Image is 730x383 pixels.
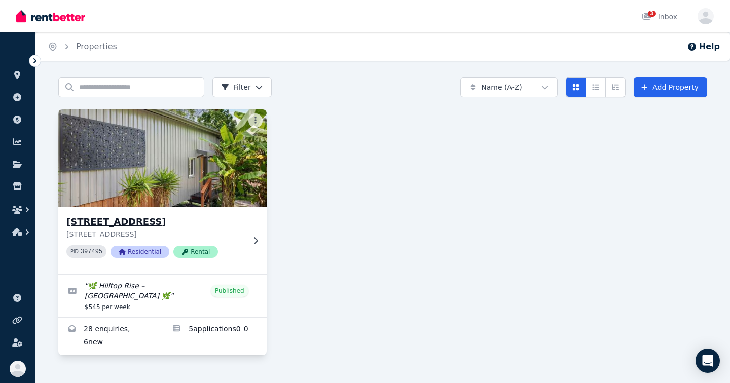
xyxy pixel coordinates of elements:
[76,42,117,51] a: Properties
[66,229,244,239] p: [STREET_ADDRESS]
[212,77,272,97] button: Filter
[173,246,218,258] span: Rental
[460,77,558,97] button: Name (A-Z)
[634,77,707,97] a: Add Property
[58,275,267,317] a: Edit listing: 🌿 Hilltop Rise – Mooloolah Valley 🌿
[687,41,720,53] button: Help
[481,82,522,92] span: Name (A-Z)
[66,215,244,229] h3: [STREET_ADDRESS]
[221,82,251,92] span: Filter
[642,12,677,22] div: Inbox
[53,107,272,209] img: 24 Valley View Rise, Mooloolah Valley
[566,77,626,97] div: View options
[248,113,263,128] button: More options
[81,248,102,255] code: 397495
[648,11,656,17] span: 3
[58,109,267,274] a: 24 Valley View Rise, Mooloolah Valley[STREET_ADDRESS][STREET_ADDRESS]PID 397495ResidentialRental
[696,349,720,373] div: Open Intercom Messenger
[58,318,162,355] a: Enquiries for 24 Valley View Rise, Mooloolah Valley
[16,9,85,24] img: RentBetter
[70,249,79,254] small: PID
[162,318,266,355] a: Applications for 24 Valley View Rise, Mooloolah Valley
[586,77,606,97] button: Compact list view
[35,32,129,61] nav: Breadcrumb
[111,246,169,258] span: Residential
[605,77,626,97] button: Expanded list view
[566,77,586,97] button: Card view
